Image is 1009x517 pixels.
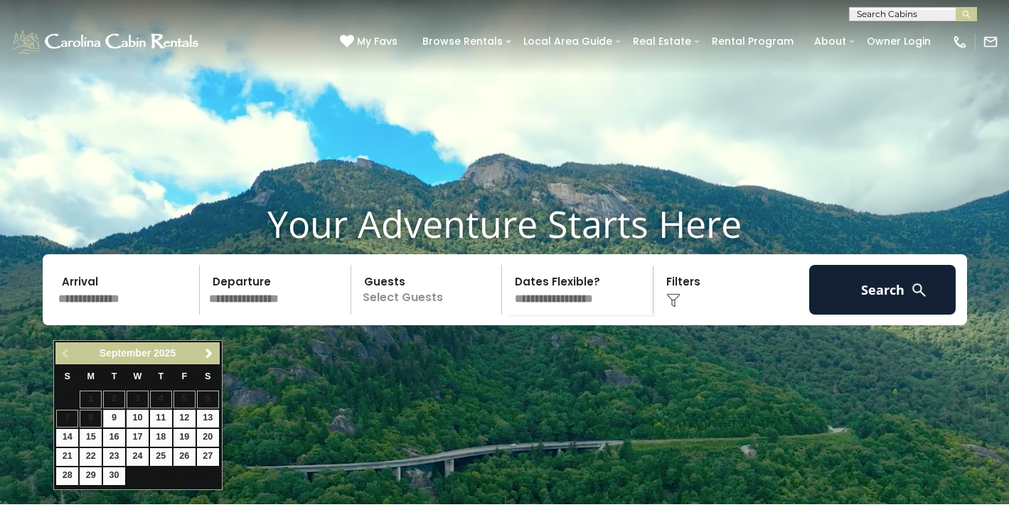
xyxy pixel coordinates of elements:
a: 14 [56,429,78,447]
img: search-regular-white.png [910,281,928,299]
a: Owner Login [860,31,938,53]
img: White-1-1-2.png [11,28,203,56]
span: Thursday [159,371,164,381]
a: 17 [127,429,149,447]
span: Sunday [65,371,70,381]
button: Search [809,265,956,315]
span: 2025 [154,347,176,359]
a: 28 [56,467,78,485]
span: My Favs [357,34,397,49]
img: filter--v1.png [666,293,680,308]
a: 25 [150,448,172,466]
a: 11 [150,410,172,428]
a: Rental Program [705,31,801,53]
span: Saturday [205,371,210,381]
img: phone-regular-white.png [952,34,968,50]
a: 12 [173,410,196,428]
a: 24 [127,448,149,466]
a: 13 [197,410,219,428]
a: 27 [197,448,219,466]
a: 29 [80,467,102,485]
span: Wednesday [134,371,142,381]
a: 16 [103,429,125,447]
img: mail-regular-white.png [983,34,998,50]
a: 9 [103,410,125,428]
a: 20 [197,429,219,447]
span: September [100,347,151,359]
a: 23 [103,448,125,466]
a: 18 [150,429,172,447]
a: Real Estate [626,31,698,53]
a: Browse Rentals [415,31,510,53]
a: 10 [127,410,149,428]
span: Monday [87,371,95,381]
h1: Your Adventure Starts Here [11,202,998,246]
a: 26 [173,448,196,466]
a: About [807,31,853,53]
a: 15 [80,429,102,447]
a: 19 [173,429,196,447]
a: 21 [56,448,78,466]
span: Next [203,348,215,359]
a: Local Area Guide [516,31,619,53]
span: Friday [181,371,187,381]
a: 22 [80,448,102,466]
a: 30 [103,467,125,485]
span: Tuesday [112,371,117,381]
a: My Favs [340,34,401,50]
a: Next [201,344,218,362]
p: Select Guests [356,265,502,315]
